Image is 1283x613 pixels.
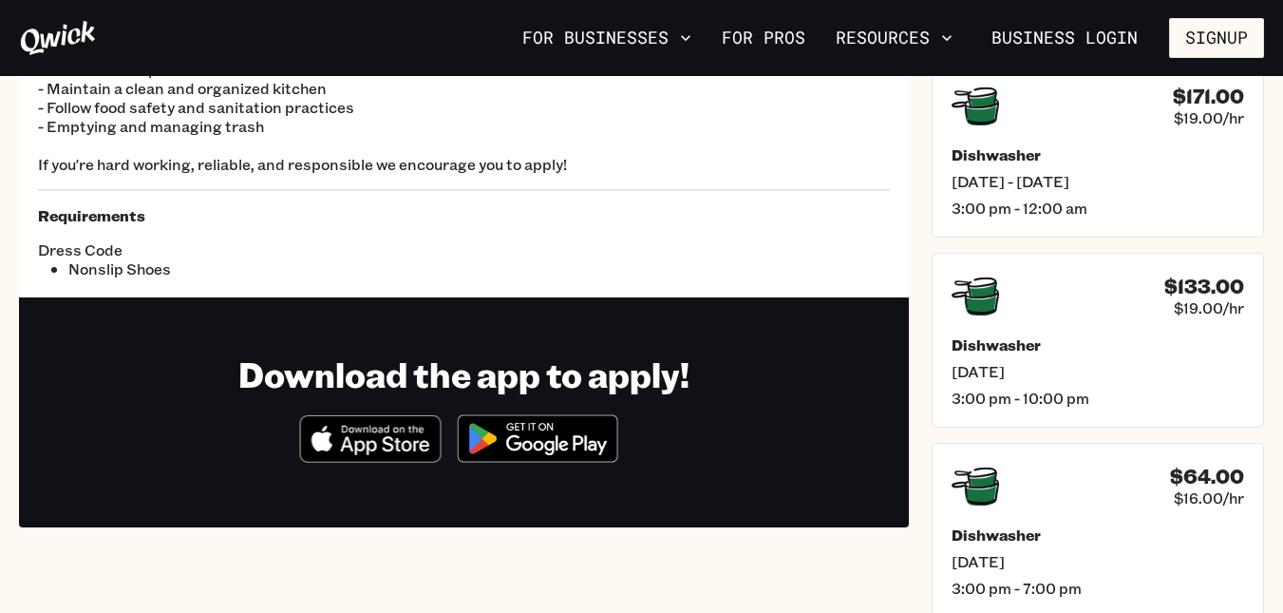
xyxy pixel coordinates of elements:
[1174,488,1244,508] span: $16.00/hr
[952,335,1244,354] h5: Dishwasher
[38,206,890,225] h5: Requirements
[714,22,813,54] a: For Pros
[38,3,890,174] p: We're seeking a hard-working and efficient Dishwasher. The ideal candidate will: - Wash dishes, u...
[952,579,1244,598] span: 3:00 pm - 7:00 pm
[1174,298,1244,317] span: $19.00/hr
[1173,85,1244,108] h4: $171.00
[952,145,1244,164] h5: Dishwasher
[1170,465,1244,488] h4: $64.00
[515,22,699,54] button: For Businesses
[299,447,442,467] a: Download on the App Store
[1174,108,1244,127] span: $19.00/hr
[38,240,464,259] span: Dress Code
[932,253,1264,428] a: $133.00$19.00/hrDishwasher[DATE]3:00 pm - 10:00 pm
[932,63,1264,238] a: $171.00$19.00/hrDishwasher[DATE] - [DATE]3:00 pm - 12:00 am
[1169,18,1264,58] button: Signup
[952,552,1244,571] span: [DATE]
[975,18,1154,58] a: Business Login
[828,22,960,54] button: Resources
[952,389,1244,408] span: 3:00 pm - 10:00 pm
[952,199,1244,218] span: 3:00 pm - 12:00 am
[952,526,1244,545] h5: Dishwasher
[1164,275,1244,298] h4: $133.00
[952,172,1244,191] span: [DATE] - [DATE]
[446,403,631,474] img: Get it on Google Play
[238,353,689,395] h1: Download the app to apply!
[68,259,464,278] li: Nonslip Shoes
[952,362,1244,381] span: [DATE]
